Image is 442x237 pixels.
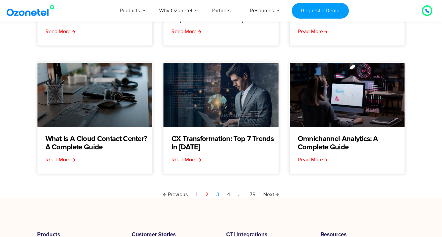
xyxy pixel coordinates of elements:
a: 1 [196,191,197,198]
a: 4 [227,191,230,198]
a: 3 [216,191,219,198]
a: Request a Demo [292,3,348,19]
a: Read more about Omnichannel Analytics: A Complete Guide [298,156,328,164]
a: Previous [163,191,188,198]
a: Omnichannel Analytics: A Complete Guide [298,135,405,152]
span: … [238,191,242,198]
a: Read more about Customer Journey Mapping: A Practical Guide to Smarter CX [298,28,328,36]
a: Read more about Cloud Contact Center vs On-Premise Contact Center [45,28,75,36]
a: Read more about CX Transformation: Top 7 Trends in 2025 [171,156,201,164]
span: 2 [205,191,208,198]
nav: Pagination [37,191,405,198]
a: CX Transformation: Top 7 Trends in [DATE] [171,135,279,152]
a: 78 [250,191,255,198]
a: Next [263,191,279,198]
a: Read more about How Process Orchestration Improves Customer Experiences [171,28,201,36]
a: Read more about What is a Cloud Contact Center? A Complete Guide [45,156,75,164]
a: What is a Cloud Contact Center? A Complete Guide [45,135,153,152]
